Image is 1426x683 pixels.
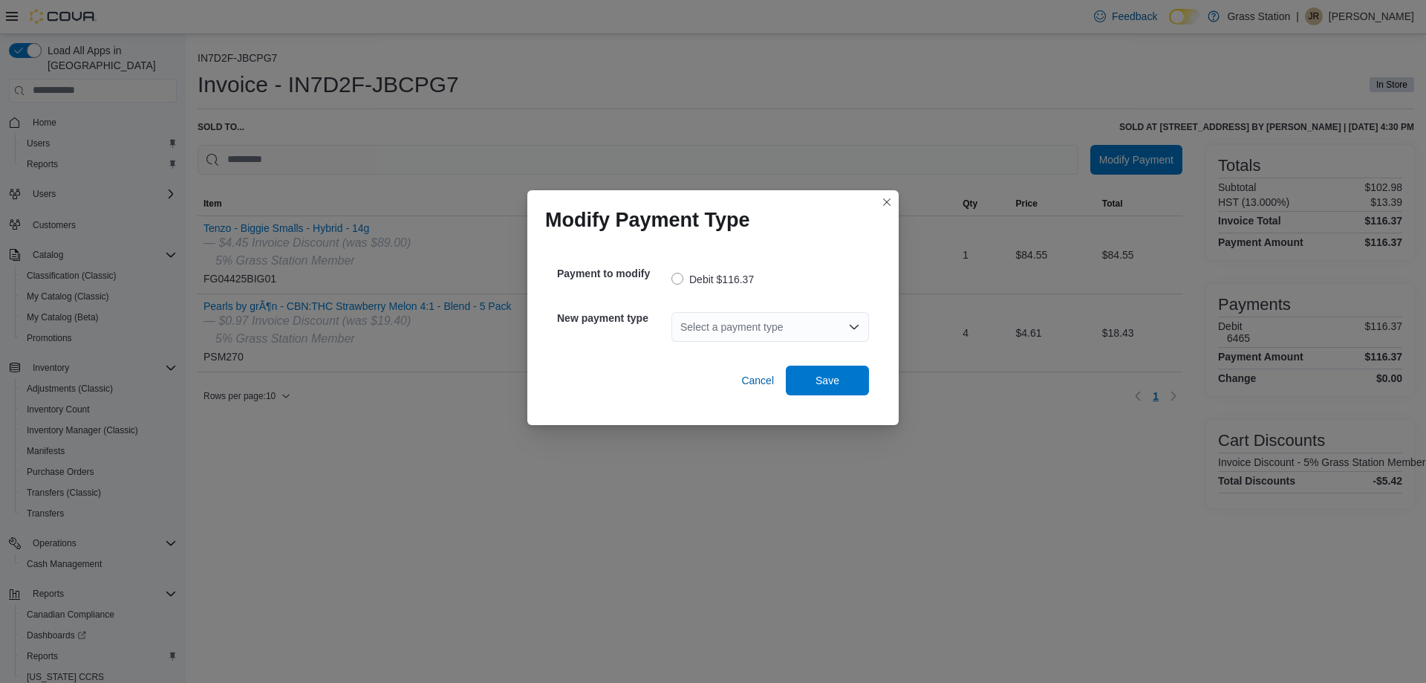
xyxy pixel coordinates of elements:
[741,373,774,388] span: Cancel
[878,193,896,211] button: Closes this modal window
[545,208,750,232] h1: Modify Payment Type
[735,366,780,395] button: Cancel
[557,303,668,333] h5: New payment type
[848,321,860,333] button: Open list of options
[815,373,839,388] span: Save
[786,366,869,395] button: Save
[671,271,754,288] label: Debit $116.37
[557,259,668,288] h5: Payment to modify
[680,318,682,336] input: Accessible screen reader label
